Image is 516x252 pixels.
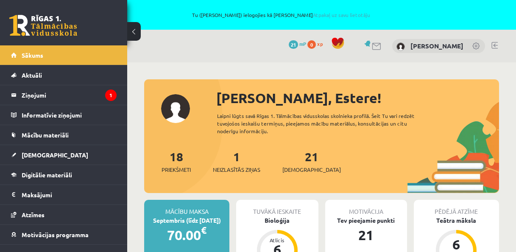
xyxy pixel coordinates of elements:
[313,11,370,18] a: Atpakaļ uz savu lietotāju
[396,42,405,51] img: Estere Naudiņa-Dannenberga
[162,149,191,174] a: 18Priekšmeti
[11,225,117,244] a: Motivācijas programma
[22,231,89,238] span: Motivācijas programma
[11,205,117,224] a: Atzīmes
[11,185,117,204] a: Maksājumi
[11,145,117,165] a: [DEMOGRAPHIC_DATA]
[201,224,206,236] span: €
[282,149,341,174] a: 21[DEMOGRAPHIC_DATA]
[22,71,42,79] span: Aktuāli
[289,40,298,49] span: 21
[443,238,469,251] div: 6
[11,105,117,125] a: Informatīvie ziņojumi
[289,40,306,47] a: 21 mP
[22,105,117,125] legend: Informatīvie ziņojumi
[217,112,430,135] div: Laipni lūgts savā Rīgas 1. Tālmācības vidusskolas skolnieka profilā. Šeit Tu vari redzēt tuvojošo...
[213,149,260,174] a: 1Neizlasītās ziņas
[22,85,117,105] legend: Ziņojumi
[307,40,327,47] a: 0 xp
[299,40,306,47] span: mP
[22,185,117,204] legend: Maksājumi
[236,216,318,225] div: Bioloģija
[22,51,43,59] span: Sākums
[11,65,117,85] a: Aktuāli
[9,15,77,36] a: Rīgas 1. Tālmācības vidusskola
[325,216,407,225] div: Tev pieejamie punkti
[410,42,463,50] a: [PERSON_NAME]
[216,88,499,108] div: [PERSON_NAME], Estere!
[144,216,229,225] div: Septembris (līdz [DATE])
[162,165,191,174] span: Priekšmeti
[22,171,72,179] span: Digitālie materiāli
[307,40,316,49] span: 0
[325,200,407,216] div: Motivācija
[213,165,260,174] span: Neizlasītās ziņas
[317,40,323,47] span: xp
[22,211,45,218] span: Atzīmes
[282,165,341,174] span: [DEMOGRAPHIC_DATA]
[11,125,117,145] a: Mācību materiāli
[98,12,464,17] span: Tu ([PERSON_NAME]) ielogojies kā [PERSON_NAME]
[414,200,499,216] div: Pēdējā atzīme
[22,131,69,139] span: Mācību materiāli
[265,238,290,243] div: Atlicis
[325,225,407,245] div: 21
[11,165,117,185] a: Digitālie materiāli
[11,85,117,105] a: Ziņojumi1
[11,45,117,65] a: Sākums
[105,90,117,101] i: 1
[22,151,88,159] span: [DEMOGRAPHIC_DATA]
[236,200,318,216] div: Tuvākā ieskaite
[144,200,229,216] div: Mācību maksa
[144,225,229,245] div: 70.00
[414,216,499,225] div: Teātra māksla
